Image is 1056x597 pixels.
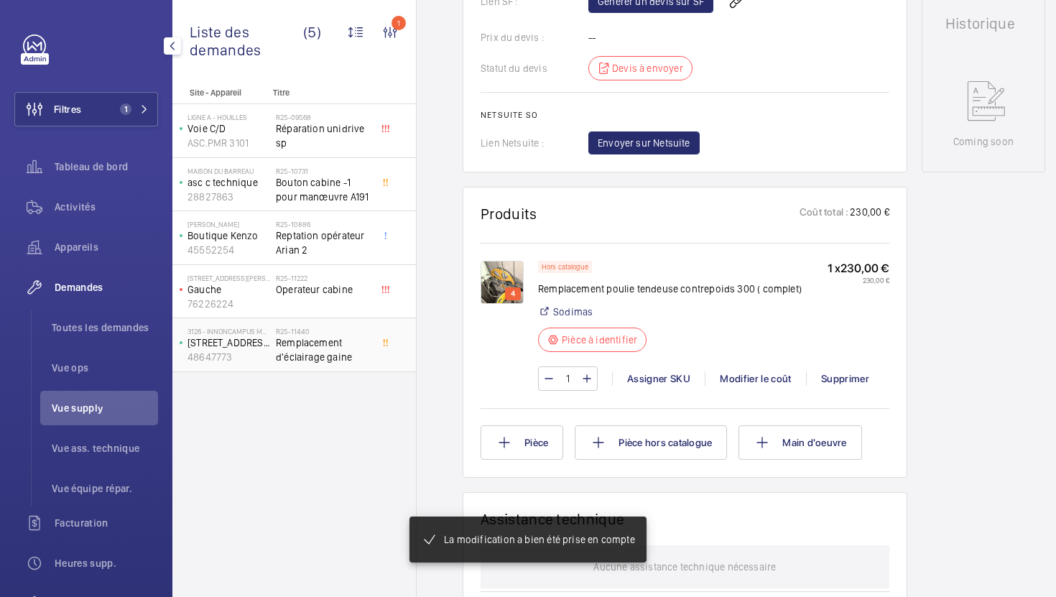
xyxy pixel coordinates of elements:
[187,297,270,311] p: 76226224
[276,282,371,297] span: Operateur cabine
[187,190,270,204] p: 28827863
[52,441,158,455] span: Vue ass. technique
[538,282,802,296] p: Remplacement poulie tendeuse contrepoids 300 ( complet)
[593,545,776,588] p: Aucune assistance technique nécessaire
[945,17,1022,31] h1: Historique
[52,481,158,496] span: Vue équipe répar.
[172,88,267,98] p: Site - Appareil
[187,243,270,257] p: 45552254
[54,102,81,116] span: Filtres
[187,228,270,243] p: Boutique Kenzo
[187,327,270,335] p: 3126 - INNONCAMPUS MONTROUGE
[562,333,637,347] p: Pièce à identifier
[276,167,371,175] h2: R25-10731
[553,305,593,319] a: Sodimas
[575,425,727,460] button: Pièce hors catalogue
[273,88,368,98] p: Titre
[55,280,158,295] span: Demandes
[276,220,371,228] h2: R25-10886
[55,200,158,214] span: Activités
[187,335,270,350] p: [STREET_ADDRESS][PERSON_NAME][PERSON_NAME]
[120,103,131,115] span: 1
[187,274,270,282] p: [STREET_ADDRESS][PERSON_NAME]
[190,23,303,59] span: Liste des demandes
[14,92,158,126] button: Filtres1
[187,175,270,190] p: asc c technique
[55,240,158,254] span: Appareils
[276,175,371,204] span: Bouton cabine -1 pour manœuvre A191
[598,136,690,150] span: Envoyer sur Netsuite
[52,401,158,415] span: Vue supply
[828,261,889,276] p: 1 x 230,00 €
[187,167,270,175] p: Maison du Barreau
[481,261,524,304] img: 1756365217408-a1bdb06a-a68b-46aa-b4a1-9e05ec386bed
[848,205,889,223] p: 230,00 €
[542,264,588,269] p: Hors catalogue
[276,113,371,121] h2: R25-09568
[187,136,270,150] p: ASC.PMR 3101
[187,220,270,228] p: [PERSON_NAME]
[52,361,158,375] span: Vue ops
[276,228,371,257] span: Reptation opérateur Arian 2
[481,425,563,460] button: Pièce
[187,113,270,121] p: Ligne A - HOUILLES
[481,110,889,120] h2: Netsuite SO
[55,556,158,570] span: Heures supp.
[187,350,270,364] p: 48647773
[187,282,270,297] p: Gauche
[738,425,861,460] button: Main d'oeuvre
[953,134,1014,149] p: Coming soon
[806,371,884,386] div: Supprimer
[481,205,537,223] h1: Produits
[276,274,371,282] h2: R25-11222
[800,205,848,223] p: Coût total :
[276,327,371,335] h2: R25-11440
[508,287,518,300] p: 4
[276,335,371,364] span: Remplacement d'éclairage gaine
[444,532,635,547] p: La modification a bien été prise en compte
[55,516,158,530] span: Facturation
[187,121,270,136] p: Voie C/D
[588,131,700,154] button: Envoyer sur Netsuite
[276,121,371,150] span: Réparation unidrive sp
[612,371,705,386] div: Assigner SKU
[828,276,889,284] p: 230,00 €
[55,159,158,174] span: Tableau de bord
[705,371,806,386] div: Modifier le coût
[52,320,158,335] span: Toutes les demandes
